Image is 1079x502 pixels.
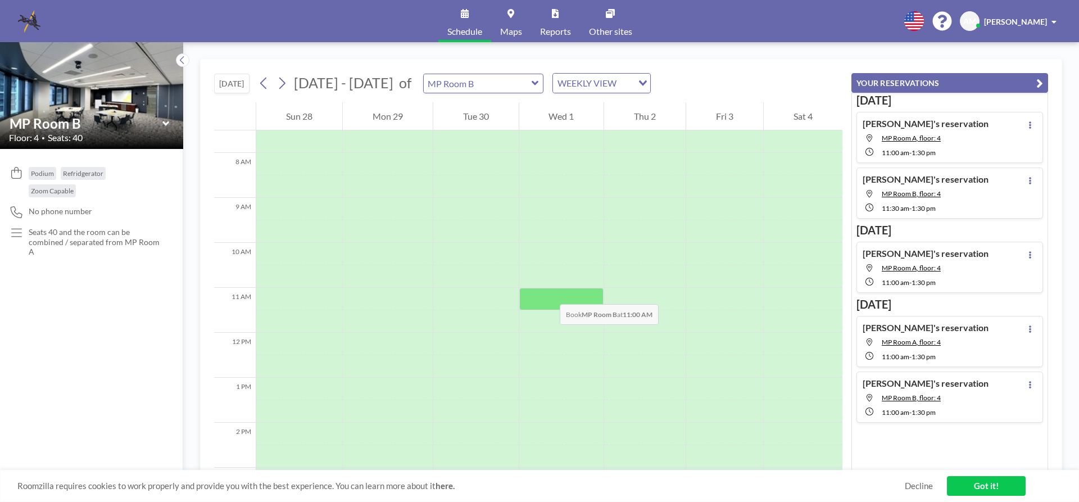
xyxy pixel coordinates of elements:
div: 7 AM [214,108,256,153]
span: No phone number [29,206,92,216]
span: Podium [31,169,54,178]
span: 11:00 AM [882,278,909,287]
span: WEEKLY VIEW [555,76,619,91]
span: Schedule [447,27,482,36]
span: 11:00 AM [882,352,909,361]
div: 8 AM [214,153,256,198]
a: Decline [905,481,933,491]
input: MP Room B [10,115,162,132]
b: MP Room B [582,310,617,319]
div: Sun 28 [256,102,342,130]
a: here. [436,481,455,491]
span: Other sites [589,27,632,36]
div: Search for option [553,74,650,93]
span: 1:30 PM [912,278,936,287]
span: - [909,148,912,157]
span: - [909,408,912,417]
p: Seats 40 and the room can be combined / separated from MP Room A [29,227,161,257]
span: [DATE] - [DATE] [294,74,393,91]
input: MP Room B [424,74,532,93]
b: 11:00 AM [623,310,652,319]
h3: [DATE] [856,93,1043,107]
span: MP Room A, floor: 4 [882,338,941,346]
span: • [42,134,45,142]
span: Zoom Capable [31,187,74,195]
div: Sat 4 [764,102,842,130]
span: 1:30 PM [912,352,936,361]
span: 1:30 PM [912,148,936,157]
span: Reports [540,27,571,36]
span: - [909,352,912,361]
span: 1:30 PM [912,408,936,417]
span: of [399,74,411,92]
span: AM [963,16,976,26]
div: 1 PM [214,378,256,423]
div: Fri 3 [686,102,763,130]
button: YOUR RESERVATIONS [851,73,1048,93]
span: 11:00 AM [882,148,909,157]
div: 10 AM [214,243,256,288]
h4: [PERSON_NAME]'s reservation [863,248,989,259]
h3: [DATE] [856,297,1043,311]
div: Wed 1 [519,102,604,130]
div: Thu 2 [604,102,686,130]
h4: [PERSON_NAME]'s reservation [863,378,989,389]
img: organization-logo [18,10,40,33]
input: Search for option [620,76,632,91]
span: 11:00 AM [882,408,909,417]
span: MP Room A, floor: 4 [882,264,941,272]
h4: [PERSON_NAME]'s reservation [863,322,989,333]
a: Got it! [947,476,1026,496]
div: 11 AM [214,288,256,333]
span: MP Room B, floor: 4 [882,394,941,402]
span: Book at [560,304,659,325]
span: - [909,278,912,287]
div: 12 PM [214,333,256,378]
span: 11:30 AM [882,204,909,212]
span: 1:30 PM [912,204,936,212]
span: MP Room A, floor: 4 [882,134,941,142]
div: Mon 29 [343,102,433,130]
div: 9 AM [214,198,256,243]
span: Roomzilla requires cookies to work properly and provide you with the best experience. You can lea... [17,481,905,491]
span: Refridgerator [63,169,103,178]
h3: [DATE] [856,223,1043,237]
div: 2 PM [214,423,256,468]
span: - [909,204,912,212]
button: [DATE] [214,74,250,93]
span: Maps [500,27,522,36]
span: Floor: 4 [9,132,39,143]
span: MP Room B, floor: 4 [882,189,941,198]
span: [PERSON_NAME] [984,17,1047,26]
h4: [PERSON_NAME]'s reservation [863,118,989,129]
h4: [PERSON_NAME]'s reservation [863,174,989,185]
div: Tue 30 [433,102,519,130]
span: Seats: 40 [48,132,83,143]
